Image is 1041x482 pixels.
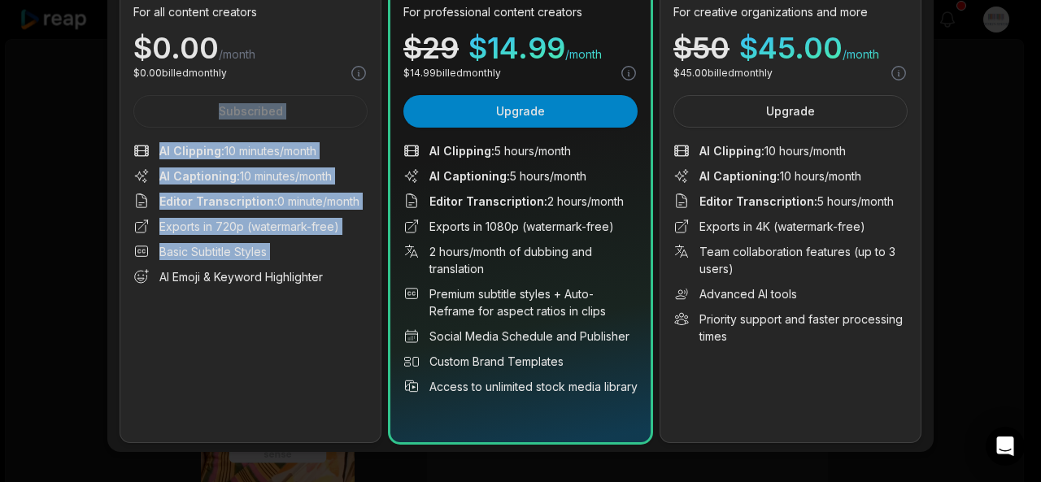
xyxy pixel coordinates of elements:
span: /month [565,46,602,63]
span: /month [219,46,255,63]
span: 10 hours/month [699,142,846,159]
span: $ 14.99 [468,33,565,63]
span: 5 hours/month [429,167,586,185]
span: AI Captioning : [429,169,510,183]
li: Priority support and faster processing times [673,310,908,345]
div: Open Intercom Messenger [986,427,1025,466]
li: AI Emoji & Keyword Highlighter [133,268,368,285]
li: Custom Brand Templates [403,353,638,370]
span: 2 hours/month [429,193,624,210]
button: Upgrade [673,95,908,128]
li: Exports in 4K (watermark-free) [673,218,908,235]
li: 2 hours/month of dubbing and translation [403,243,638,277]
span: AI Clipping : [699,144,764,158]
span: AI Clipping : [159,144,224,158]
p: For professional content creators [403,3,638,20]
p: $ 45.00 billed monthly [673,66,773,80]
span: 0 minute/month [159,193,359,210]
p: $ 0.00 billed monthly [133,66,227,80]
p: $ 14.99 billed monthly [403,66,501,80]
button: Upgrade [403,95,638,128]
span: AI Clipping : [429,144,494,158]
span: Editor Transcription : [429,194,547,208]
li: Team collaboration features (up to 3 users) [673,243,908,277]
span: 5 hours/month [699,193,894,210]
span: $ 0.00 [133,33,219,63]
li: Premium subtitle styles + Auto-Reframe for aspect ratios in clips [403,285,638,319]
div: $ 50 [673,33,730,63]
span: Editor Transcription : [699,194,817,208]
li: Social Media Schedule and Publisher [403,328,638,345]
div: $ 29 [403,33,459,63]
li: Advanced AI tools [673,285,908,302]
span: 5 hours/month [429,142,571,159]
p: For creative organizations and more [673,3,908,20]
li: Basic Subtitle Styles [133,243,368,260]
span: AI Captioning : [159,169,240,183]
li: Exports in 720p (watermark-free) [133,218,368,235]
li: Access to unlimited stock media library [403,378,638,395]
span: 10 minutes/month [159,142,316,159]
span: 10 minutes/month [159,167,332,185]
li: Exports in 1080p (watermark-free) [403,218,638,235]
span: AI Captioning : [699,169,780,183]
span: /month [843,46,879,63]
p: For all content creators [133,3,368,20]
span: $ 45.00 [739,33,843,63]
span: Editor Transcription : [159,194,277,208]
span: 10 hours/month [699,167,861,185]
